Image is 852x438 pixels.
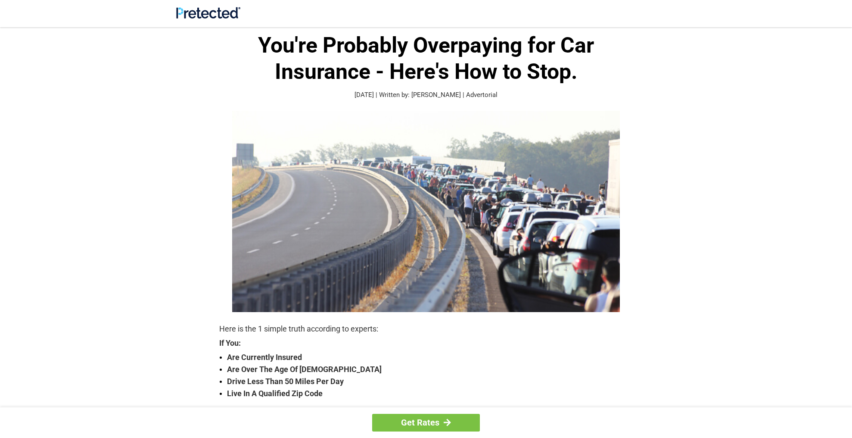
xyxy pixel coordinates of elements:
a: Get Rates [372,414,480,432]
p: [DATE] | Written by: [PERSON_NAME] | Advertorial [219,90,633,100]
h1: You're Probably Overpaying for Car Insurance - Here's How to Stop. [219,32,633,85]
p: Here is the 1 simple truth according to experts: [219,323,633,335]
strong: Are Currently Insured [227,351,633,363]
a: Site Logo [176,12,240,20]
img: Site Logo [176,7,240,19]
strong: Live In A Qualified Zip Code [227,388,633,400]
strong: Drive Less Than 50 Miles Per Day [227,375,633,388]
strong: If You: [219,339,633,347]
strong: Are Over The Age Of [DEMOGRAPHIC_DATA] [227,363,633,375]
